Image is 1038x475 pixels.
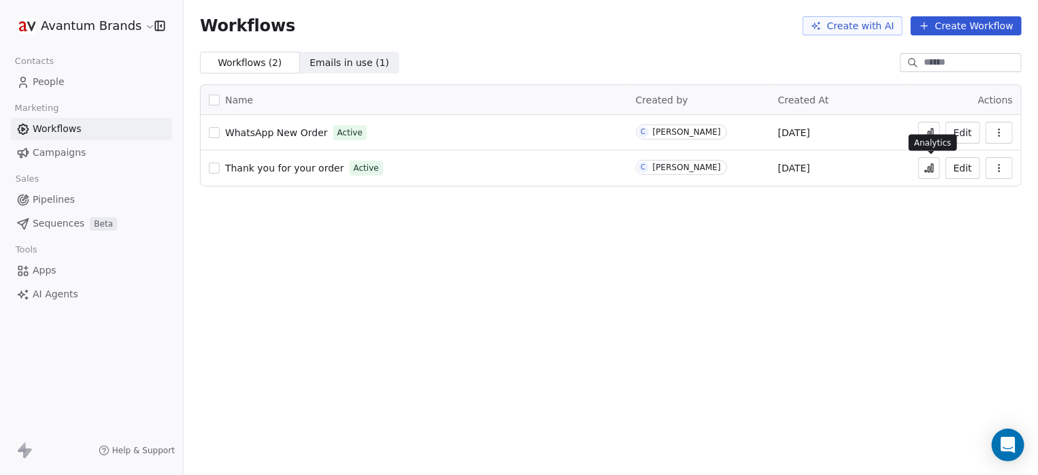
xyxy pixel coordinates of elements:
span: Beta [90,217,117,231]
span: Marketing [9,98,65,118]
span: [DATE] [778,161,810,175]
span: Actions [978,95,1013,105]
a: Campaigns [11,142,172,164]
button: Create Workflow [911,16,1022,35]
a: Pipelines [11,189,172,211]
img: fav-icon-160x160.png [19,18,35,34]
span: Created At [778,95,829,105]
div: Open Intercom Messenger [992,429,1024,461]
span: Contacts [9,51,60,71]
span: Help & Support [112,445,175,456]
span: [DATE] [778,126,810,140]
a: Thank you for your order [225,161,344,175]
span: Sales [10,169,45,189]
span: Workflows [33,122,82,136]
a: AI Agents [11,283,172,306]
span: AI Agents [33,287,78,301]
p: Analytics [914,137,952,148]
span: WhatsApp New Order [225,127,328,138]
div: [PERSON_NAME] [653,127,721,137]
span: Avantum Brands [41,17,141,35]
span: Thank you for your order [225,163,344,174]
div: C [641,162,646,173]
a: WhatsApp New Order [225,126,328,140]
button: Create with AI [803,16,903,35]
span: Apps [33,263,56,278]
span: Created by [636,95,688,105]
a: Apps [11,259,172,282]
span: Active [337,127,363,139]
div: [PERSON_NAME] [653,163,721,172]
button: Edit [945,122,980,144]
span: Tools [10,240,43,260]
span: Emails in use ( 1 ) [309,56,389,70]
a: Workflows [11,118,172,140]
span: Sequences [33,216,84,231]
a: People [11,71,172,93]
span: Workflows [200,16,295,35]
span: People [33,75,65,89]
a: SequencesBeta [11,212,172,235]
button: Edit [945,157,980,179]
span: Campaigns [33,146,86,160]
span: Name [225,93,253,108]
span: Active [354,162,379,174]
div: C [641,127,646,137]
button: Avantum Brands [16,14,145,37]
span: Pipelines [33,193,75,207]
a: Help & Support [99,445,175,456]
